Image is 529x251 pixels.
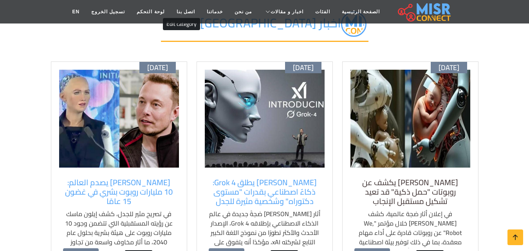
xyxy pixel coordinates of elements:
[161,11,368,42] h2: اخبار [GEOGRAPHIC_DATA]
[439,63,459,72] span: [DATE]
[350,70,470,168] img: روبوت أوبتيموس بجانب إيلون ماسك أثناء عرضه في مؤتمر "We, Robot"
[209,178,321,206] a: [PERSON_NAME] يطلق Grok 4: ذكاءٌ اصطناعي بقدرات "مستوى دكتوراه" وشخصية مثيرة للجدل
[398,2,450,22] img: main.misr_connect
[258,4,309,19] a: اخبار و مقالات
[63,178,175,206] a: [PERSON_NAME] يصدم العالم: 10 مليارات روبوت بشري في غضون 15 عامًا
[171,4,201,19] a: اتصل بنا
[354,178,466,206] a: [PERSON_NAME] يكشف عن روبوتات "حمل ذكية" قد تعيد تشكيل مستقبل الإنجاب
[201,4,229,19] a: خدماتنا
[205,70,325,168] img: إيلون ماسك يعرض نموذج Grok 4 خلال فعالية مباشرة لشركة xAI، مستعرضًا قدرات الذكاء الاصطناعي المستق...
[59,70,179,168] img: روبوت Optimus من تسلا بتصميم بشري في فعالية We, Robot
[229,4,258,19] a: من نحن
[271,8,303,15] span: اخبار و مقالات
[309,4,336,19] a: الفئات
[85,4,131,19] a: تسجيل الخروج
[131,4,170,19] a: لوحة التحكم
[147,63,168,72] span: [DATE]
[66,4,85,19] a: EN
[336,4,386,19] a: الصفحة الرئيسية
[293,63,314,72] span: [DATE]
